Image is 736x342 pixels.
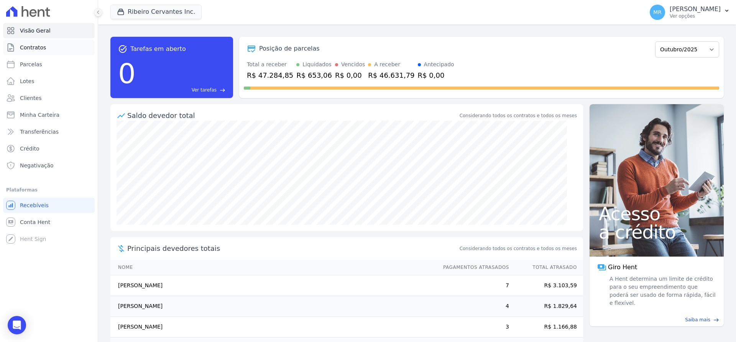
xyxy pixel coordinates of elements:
span: a crédito [599,223,715,241]
td: R$ 3.103,59 [509,275,583,296]
span: task_alt [118,44,127,54]
a: Contratos [3,40,95,55]
div: Liquidados [302,61,332,69]
span: A Hent determina um limite de crédito para o seu empreendimento que poderá ser usado de forma ráp... [608,275,716,307]
a: Lotes [3,74,95,89]
div: Saldo devedor total [127,110,458,121]
td: 7 [436,275,509,296]
span: Visão Geral [20,27,51,34]
span: Saiba mais [685,316,710,323]
a: Saiba mais east [594,316,719,323]
td: [PERSON_NAME] [110,317,436,337]
span: Ver tarefas [192,87,217,93]
div: Antecipado [424,61,454,69]
span: Crédito [20,145,39,152]
span: Principais devedores totais [127,243,458,254]
span: Conta Hent [20,218,50,226]
span: Lotes [20,77,34,85]
td: R$ 1.829,64 [509,296,583,317]
span: Tarefas em aberto [130,44,186,54]
div: R$ 0,00 [418,70,454,80]
div: Open Intercom Messenger [8,316,26,334]
span: east [713,317,719,323]
a: Crédito [3,141,95,156]
td: 3 [436,317,509,337]
p: Ver opções [670,13,721,19]
span: Parcelas [20,61,42,68]
span: Transferências [20,128,59,136]
a: Clientes [3,90,95,106]
div: R$ 653,06 [296,70,332,80]
span: Acesso [599,205,715,223]
div: R$ 47.284,85 [247,70,293,80]
span: MR [653,10,662,15]
div: R$ 0,00 [335,70,365,80]
span: Contratos [20,44,46,51]
span: Negativação [20,162,54,169]
div: Plataformas [6,185,92,195]
span: east [220,87,225,93]
td: [PERSON_NAME] [110,275,436,296]
span: Recebíveis [20,201,49,209]
a: Negativação [3,158,95,173]
span: Minha Carteira [20,111,59,119]
td: 4 [436,296,509,317]
div: Considerando todos os contratos e todos os meses [460,112,577,119]
div: A receber [374,61,400,69]
a: Recebíveis [3,198,95,213]
button: MR [PERSON_NAME] Ver opções [644,2,736,23]
td: [PERSON_NAME] [110,296,436,317]
div: Vencidos [341,61,365,69]
a: Conta Hent [3,214,95,230]
a: Visão Geral [3,23,95,38]
td: R$ 1.166,88 [509,317,583,337]
p: [PERSON_NAME] [670,5,721,13]
span: Clientes [20,94,41,102]
a: Minha Carteira [3,107,95,123]
a: Ver tarefas east [139,87,225,93]
span: Giro Hent [608,263,637,272]
div: 0 [118,54,136,93]
th: Nome [110,260,436,275]
div: Total a receber [247,61,293,69]
a: Transferências [3,124,95,139]
div: R$ 46.631,79 [368,70,414,80]
th: Total Atrasado [509,260,583,275]
div: Posição de parcelas [259,44,320,53]
a: Parcelas [3,57,95,72]
span: Considerando todos os contratos e todos os meses [460,245,577,252]
th: Pagamentos Atrasados [436,260,509,275]
button: Ribeiro Cervantes Inc. [110,5,202,19]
